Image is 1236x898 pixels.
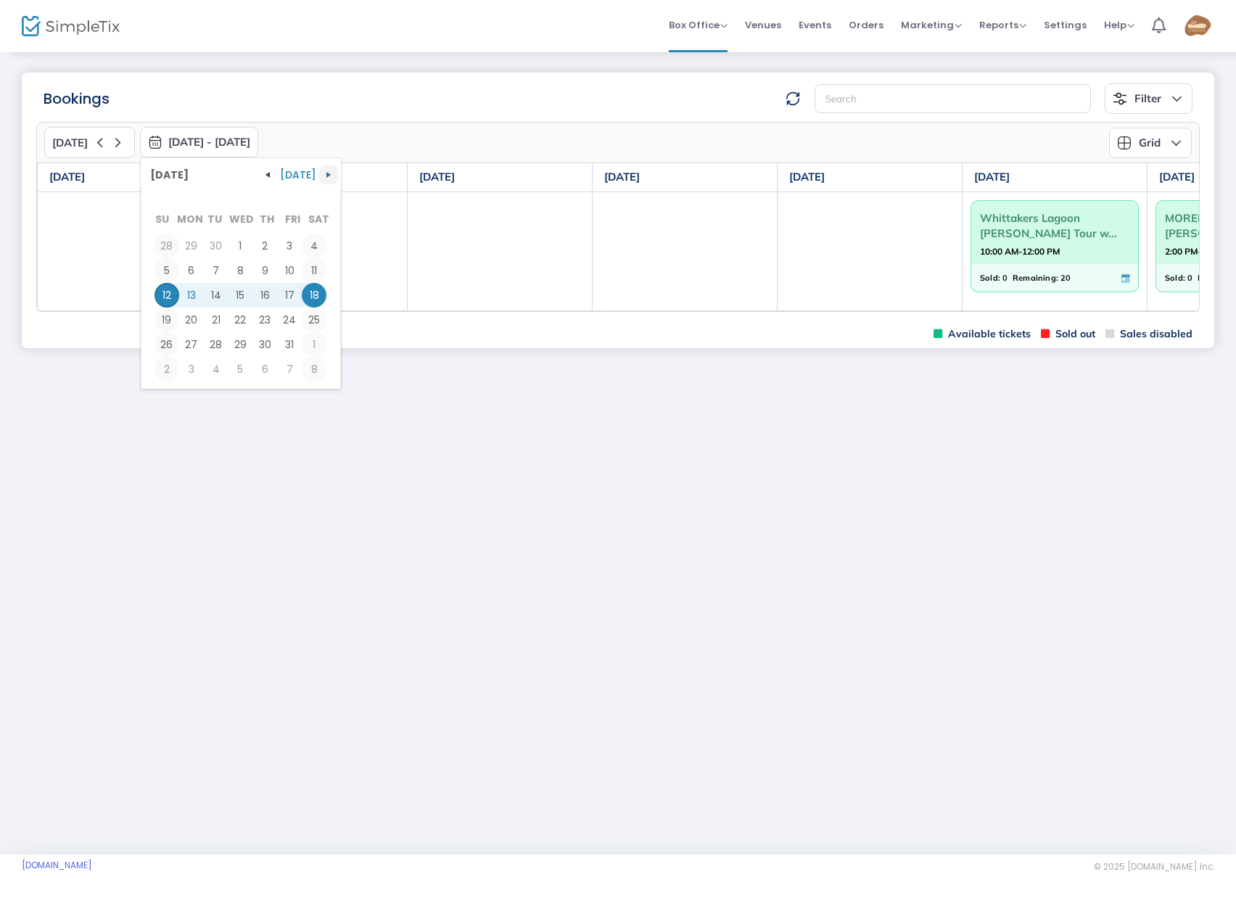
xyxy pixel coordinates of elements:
[745,7,781,44] span: Venues
[302,332,326,357] td: Saturday, 1 November 2025
[1060,270,1071,286] span: 20
[204,357,228,382] span: 4
[277,234,302,258] td: Friday, 3 October 2025
[302,258,326,283] span: 11
[1105,327,1192,341] span: Sales disabled
[277,357,302,382] span: 7
[154,234,179,258] span: 28
[52,136,88,149] span: [DATE]
[1109,128,1192,158] button: Grid
[302,258,326,283] td: Saturday, 11 October 2025
[252,258,277,283] td: Thursday, 9 October 2025
[1165,270,1185,286] span: Sold:
[593,163,778,192] th: [DATE]
[228,234,253,258] span: 1
[302,234,326,258] td: Saturday, 4 October 2025
[258,165,277,184] button: Navigate to previous view
[154,283,179,308] td: Sunday, 12 October 2025
[934,327,1031,341] span: Available tickets
[154,258,179,283] span: 5
[252,283,277,308] td: Thursday, 16 October 2025
[154,283,179,308] span: 12
[204,283,228,308] span: 14
[277,283,302,308] td: Friday, 17 October 2025
[1105,83,1192,114] button: Filter
[228,332,253,357] span: 29
[901,18,962,32] span: Marketing
[204,308,228,332] td: Tuesday, 21 October 2025
[148,135,162,149] img: monthly
[277,308,302,332] span: 24
[252,357,277,382] td: Thursday, 6 November 2025
[204,332,228,357] td: Tuesday, 28 October 2025
[302,357,326,382] td: Saturday, 8 November 2025
[204,357,228,382] td: Tuesday, 4 November 2025
[154,258,179,283] td: Sunday, 5 October 2025
[1165,242,1234,260] strong: 2:00 PM-4:00 PM
[778,163,963,192] th: [DATE]
[179,332,204,357] td: Monday, 27 October 2025
[228,308,253,332] span: 22
[179,283,204,308] td: Monday, 13 October 2025
[228,357,253,382] td: Wednesday, 5 November 2025
[980,270,1000,286] span: Sold:
[277,283,302,308] span: 17
[1117,136,1132,150] img: grid
[980,242,1060,260] strong: 10:00 AM-12:00 PM
[277,258,302,283] span: 10
[302,308,326,332] span: 25
[252,332,277,357] td: Thursday, 30 October 2025
[302,234,326,258] span: 4
[1187,270,1192,286] span: 0
[302,332,326,357] span: 1
[228,258,253,283] td: Wednesday, 8 October 2025
[408,163,593,192] th: [DATE]
[302,357,326,382] span: 8
[204,258,228,283] td: Tuesday, 7 October 2025
[277,258,302,283] td: Friday, 10 October 2025
[669,18,728,32] span: Box Office
[980,207,1129,244] span: Whittakers Lagoon [PERSON_NAME] Tour w...
[277,357,302,382] td: Friday, 7 November 2025
[179,357,204,382] span: 3
[228,234,253,258] td: Wednesday, 1 October 2025
[204,308,228,332] span: 21
[308,203,331,226] th: Sat
[252,357,277,382] span: 6
[154,332,179,357] span: 26
[302,283,326,308] span: 18
[179,357,204,382] td: Monday, 3 November 2025
[815,84,1091,114] input: Search
[22,860,92,871] a: [DOMAIN_NAME]
[154,234,179,258] td: Sunday, 28 September 2025
[179,258,204,283] td: Monday, 6 October 2025
[849,7,883,44] span: Orders
[203,203,226,226] th: Tu
[277,308,302,332] td: Friday, 24 October 2025
[255,203,279,226] th: Th
[179,234,204,258] td: Monday, 29 September 2025
[1041,327,1095,341] span: Sold out
[252,283,277,308] span: 16
[204,234,228,258] span: 30
[302,308,326,332] td: Saturday, 25 October 2025
[204,332,228,357] span: 28
[154,332,179,357] td: Sunday, 26 October 2025
[44,88,110,110] m-panel-title: Bookings
[179,283,204,308] span: 13
[302,283,326,308] td: Saturday, 18 October 2025
[154,308,179,332] span: 19
[277,234,302,258] span: 3
[228,332,253,357] td: Wednesday, 29 October 2025
[204,258,228,283] span: 7
[204,234,228,258] td: Tuesday, 30 September 2025
[144,164,195,186] span: [DATE]
[228,283,253,308] span: 15
[179,308,204,332] span: 20
[277,332,302,357] td: Friday, 31 October 2025
[799,7,831,44] span: Events
[252,332,277,357] span: 30
[179,258,204,283] span: 6
[229,203,252,226] th: Wed
[154,308,179,332] td: Sunday, 19 October 2025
